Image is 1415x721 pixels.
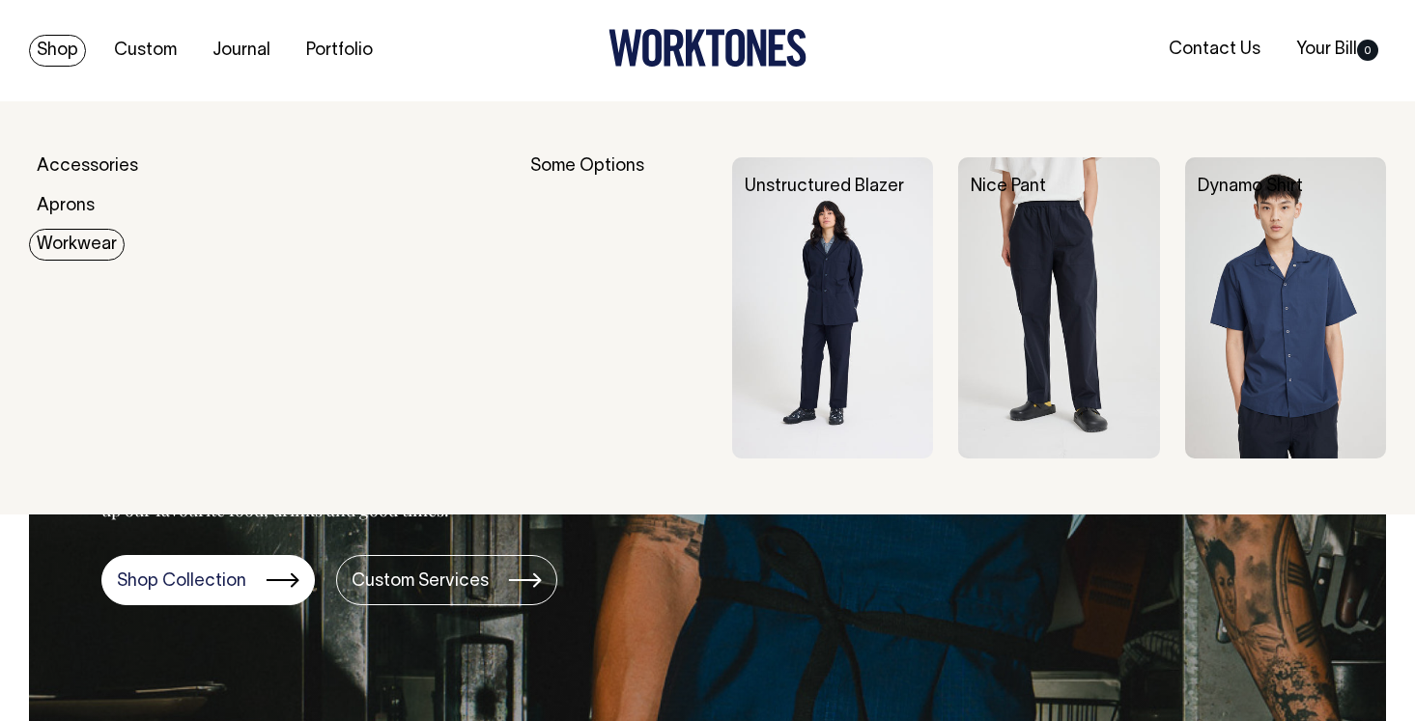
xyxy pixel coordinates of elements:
[971,179,1046,195] a: Nice Pant
[29,229,125,261] a: Workwear
[1161,34,1268,66] a: Contact Us
[29,190,102,222] a: Aprons
[336,555,557,605] a: Custom Services
[745,179,904,195] a: Unstructured Blazer
[1185,157,1386,458] img: Dynamo Shirt
[29,35,86,67] a: Shop
[732,157,933,458] img: Unstructured Blazer
[958,157,1159,458] img: Nice Pant
[530,157,707,458] div: Some Options
[106,35,184,67] a: Custom
[1198,179,1303,195] a: Dynamo Shirt
[101,555,315,605] a: Shop Collection
[205,35,278,67] a: Journal
[298,35,381,67] a: Portfolio
[1357,40,1378,61] span: 0
[29,151,146,182] a: Accessories
[1288,34,1386,66] a: Your Bill0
